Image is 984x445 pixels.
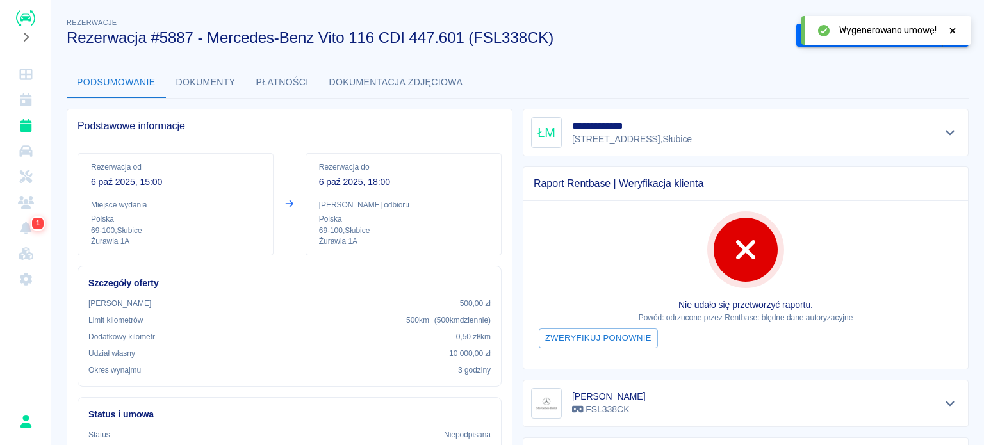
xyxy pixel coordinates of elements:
[572,403,646,416] p: FSL338CK
[319,67,473,98] button: Dokumentacja zdjęciowa
[572,390,646,403] h6: [PERSON_NAME]
[458,364,491,376] p: 3 godziny
[5,87,46,113] a: Kalendarz
[319,213,488,225] p: Polska
[88,408,491,421] h6: Status i umowa
[456,331,491,343] p: 0,50 zł /km
[531,117,562,148] div: ŁM
[460,298,491,309] p: 500,00 zł
[940,124,961,142] button: Pokaż szczegóły
[5,190,46,215] a: Klienci
[91,236,260,247] p: Żurawia 1A
[91,225,260,236] p: 69-100 , Słubice
[839,24,937,37] span: Wygenerowano umowę!
[319,175,488,189] p: 6 paź 2025, 18:00
[5,241,46,266] a: Widget WWW
[88,364,141,376] p: Okres wynajmu
[88,331,155,343] p: Dodatkowy kilometr
[5,215,46,241] a: Powiadomienia
[534,391,559,416] img: Image
[319,161,488,173] p: Rezerwacja do
[434,316,491,325] span: ( 500 km dziennie )
[88,277,491,290] h6: Szczegóły oferty
[539,328,658,348] button: Zweryfikuj ponownie
[5,61,46,87] a: Dashboard
[166,67,246,98] button: Dokumenty
[246,67,319,98] button: Płatności
[88,314,143,326] p: Limit kilometrów
[319,236,488,247] p: Żurawia 1A
[12,408,39,435] button: Rafał Płaza
[940,394,961,412] button: Pokaż szczegóły
[5,113,46,138] a: Rezerwacje
[91,199,260,211] p: Miejsce wydania
[88,348,135,359] p: Udział własny
[67,19,117,26] span: Rezerwacje
[88,298,151,309] p: [PERSON_NAME]
[796,24,943,47] button: Podpisz umowę elektroniczną
[91,161,260,173] p: Rezerwacja od
[534,177,958,190] span: Raport Rentbase | Weryfikacja klienta
[78,120,502,133] span: Podstawowe informacje
[91,175,260,189] p: 6 paź 2025, 15:00
[572,133,698,146] p: [STREET_ADDRESS] , Słubice
[449,348,491,359] p: 10 000,00 zł
[67,29,786,47] h3: Rezerwacja #5887 - Mercedes-Benz Vito 116 CDI 447.601 (FSL338CK)
[16,10,35,26] img: Renthelp
[88,429,110,441] p: Status
[5,266,46,292] a: Ustawienia
[406,314,491,326] p: 500 km
[33,217,42,230] span: 1
[534,298,958,312] p: Nie udało się przetworzyć raportu.
[5,164,46,190] a: Serwisy
[5,138,46,164] a: Flota
[319,199,488,211] p: [PERSON_NAME] odbioru
[444,429,491,441] p: Niepodpisana
[319,225,488,236] p: 69-100 , Słubice
[67,67,166,98] button: Podsumowanie
[91,213,260,225] p: Polska
[534,312,958,323] p: Powód: odrzucone przez Rentbase: błędne dane autoryzacyjne
[16,29,35,45] button: Rozwiń nawigację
